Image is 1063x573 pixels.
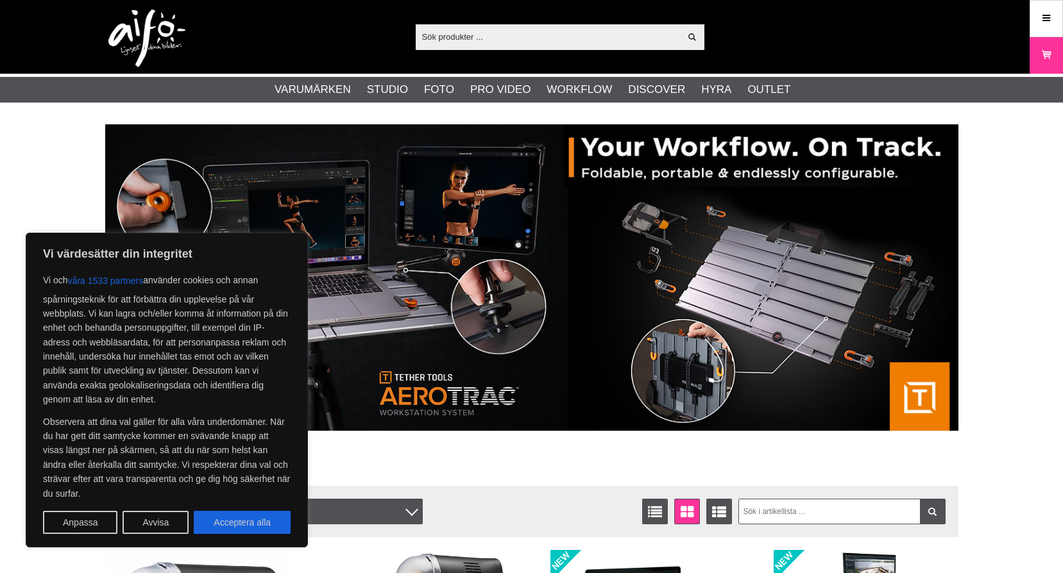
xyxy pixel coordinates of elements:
[416,27,681,46] input: Sök produkter ...
[706,499,732,524] a: Utökad listvisning
[367,81,408,98] a: Studio
[674,499,700,524] a: Fönstervisning
[105,124,958,431] img: Annons:007 banner-header-aerotrac-1390x500.jpg
[547,81,612,98] a: Workflow
[642,499,668,524] a: Listvisning
[747,81,790,98] a: Outlet
[701,81,731,98] a: Hyra
[194,511,291,534] button: Acceptera alla
[275,81,351,98] a: Varumärken
[920,499,946,524] a: Filtrera
[68,269,144,292] button: våra 1533 partners
[738,499,946,524] input: Sök i artikellista ...
[26,233,308,547] div: Vi värdesätter din integritet
[43,511,117,534] button: Anpassa
[250,499,423,524] div: Filter
[43,246,291,262] p: Vi värdesätter din integritet
[43,269,291,407] p: Vi och använder cookies och annan spårningsteknik för att förbättra din upplevelse på vår webbpla...
[470,81,531,98] a: Pro Video
[424,81,454,98] a: Foto
[123,511,189,534] button: Avvisa
[43,415,291,501] p: Observera att dina val gäller för alla våra underdomäner. När du har gett ditt samtycke kommer en...
[108,10,185,67] img: logo.png
[628,81,685,98] a: Discover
